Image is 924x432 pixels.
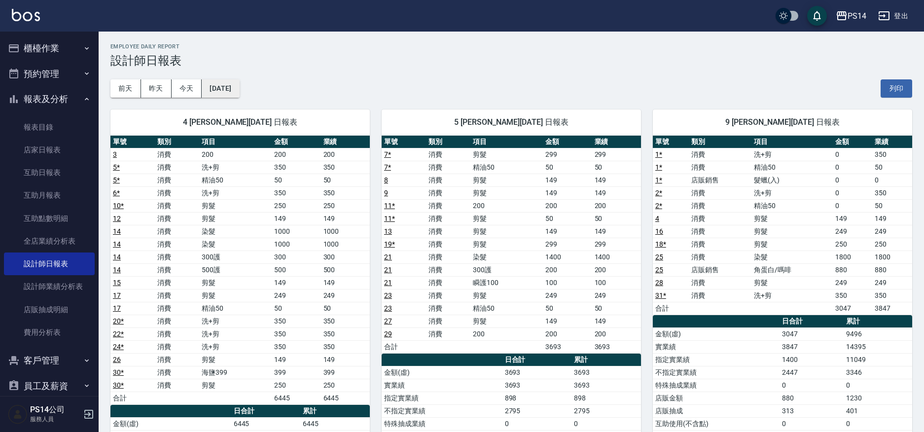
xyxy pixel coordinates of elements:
td: 消費 [426,161,470,174]
a: 費用分析表 [4,321,95,344]
td: 500 [272,263,320,276]
th: 類別 [426,136,470,148]
td: 1800 [833,251,873,263]
td: 染髮 [199,238,272,251]
td: 不指定實業績 [653,366,780,379]
td: 350 [872,186,912,199]
td: 消費 [155,289,199,302]
td: 250 [272,379,320,392]
td: 消費 [689,289,751,302]
td: 200 [321,148,370,161]
h3: 設計師日報表 [110,54,912,68]
button: 列印 [881,79,912,98]
td: 消費 [155,379,199,392]
td: 3693 [502,379,572,392]
td: 精油50 [751,161,833,174]
td: 洗+剪 [751,289,833,302]
th: 單號 [653,136,689,148]
td: 200 [592,263,641,276]
th: 日合計 [502,354,572,366]
a: 25 [655,253,663,261]
td: 店販金額 [653,392,780,404]
td: 剪髮 [751,276,833,289]
td: 149 [543,186,592,199]
a: 14 [113,240,121,248]
td: 消費 [426,148,470,161]
a: 3 [113,150,117,158]
td: 500護 [199,263,272,276]
p: 服務人員 [30,415,80,424]
td: 剪髮 [199,276,272,289]
td: 角蛋白/嗎啡 [751,263,833,276]
a: 互助點數明細 [4,207,95,230]
a: 設計師日報表 [4,252,95,275]
td: 249 [872,276,912,289]
td: 消費 [426,276,470,289]
td: 249 [272,289,320,302]
td: 300護 [199,251,272,263]
td: 1000 [272,238,320,251]
td: 6445 [272,392,320,404]
td: 500 [321,263,370,276]
td: 350 [321,186,370,199]
td: 消費 [689,212,751,225]
td: 剪髮 [199,289,272,302]
td: 3047 [833,302,873,315]
td: 剪髮 [199,379,272,392]
td: 剪髮 [470,148,543,161]
a: 9 [384,189,388,197]
td: 消費 [426,315,470,327]
td: 898 [571,392,641,404]
td: 149 [321,276,370,289]
td: 149 [272,276,320,289]
td: 100 [592,276,641,289]
td: 50 [543,161,592,174]
a: 13 [384,227,392,235]
h5: PS14公司 [30,405,80,415]
td: 250 [833,238,873,251]
td: 消費 [689,276,751,289]
td: 染髮 [199,225,272,238]
th: 金額 [833,136,873,148]
td: 149 [272,353,320,366]
td: 1400 [592,251,641,263]
td: 消費 [426,186,470,199]
td: 剪髮 [470,238,543,251]
td: 350 [872,148,912,161]
td: 249 [872,225,912,238]
th: 項目 [199,136,272,148]
td: 瞬護100 [470,276,543,289]
td: 剪髮 [470,315,543,327]
span: 9 [PERSON_NAME][DATE] 日報表 [665,117,900,127]
a: 14 [113,266,121,274]
td: 350 [321,327,370,340]
td: 200 [199,148,272,161]
td: 149 [872,212,912,225]
td: 海鹽399 [199,366,272,379]
td: 1400 [543,251,592,263]
a: 店家日報表 [4,139,95,161]
td: 金額(虛) [382,366,502,379]
td: 剪髮 [470,212,543,225]
td: 剪髮 [470,174,543,186]
td: 消費 [689,225,751,238]
td: 100 [543,276,592,289]
td: 0 [833,199,873,212]
td: 消費 [689,186,751,199]
th: 累計 [844,315,912,328]
a: 設計師業績分析表 [4,275,95,298]
td: 3693 [502,366,572,379]
a: 17 [113,304,121,312]
th: 業績 [321,136,370,148]
td: 消費 [426,289,470,302]
td: 250 [272,199,320,212]
td: 實業績 [382,379,502,392]
td: 50 [543,212,592,225]
a: 25 [655,266,663,274]
button: save [807,6,827,26]
td: 消費 [426,225,470,238]
td: 200 [470,327,543,340]
td: 0 [833,148,873,161]
span: 5 [PERSON_NAME][DATE] 日報表 [393,117,629,127]
td: 1000 [272,225,320,238]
